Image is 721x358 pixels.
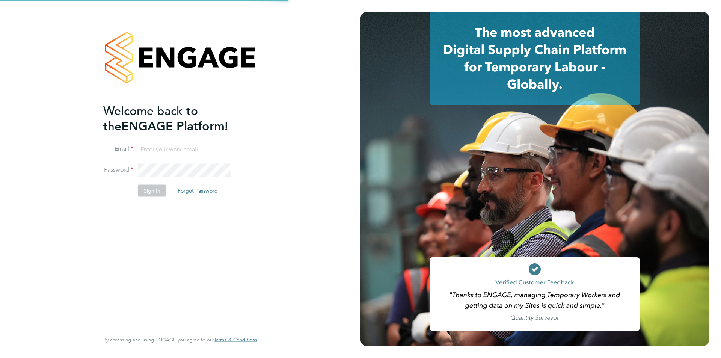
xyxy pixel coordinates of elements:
label: Email [103,145,133,153]
a: Terms & Conditions [214,337,257,343]
button: Sign In [138,185,166,197]
input: Enter your work email... [138,143,231,156]
h2: ENGAGE Platform! [103,103,250,134]
button: Forgot Password [172,185,224,197]
span: By accessing and using ENGAGE you agree to our [103,337,257,343]
span: Terms & Conditions [214,337,257,343]
span: Welcome back to the [103,103,198,133]
label: Password [103,166,133,174]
